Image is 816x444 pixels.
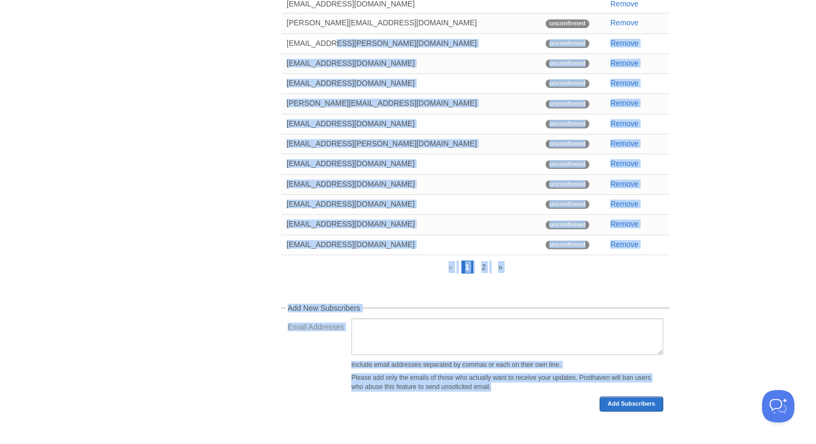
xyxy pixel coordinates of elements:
[610,39,638,47] a: Remove
[610,59,638,67] a: Remove
[610,18,638,27] a: Remove
[610,159,638,168] a: Remove
[351,361,663,368] div: Include email addresses separated by commas or each on their own line.
[281,74,540,92] div: [EMAIL_ADDRESS][DOMAIN_NAME]
[546,79,589,88] span: unconfirmed
[461,261,473,274] a: 1
[546,19,589,28] span: unconfirmed
[546,160,589,169] span: unconfirmed
[281,134,540,153] div: [EMAIL_ADDRESS][PERSON_NAME][DOMAIN_NAME]
[610,200,638,208] a: Remove
[610,139,638,148] a: Remove
[286,304,362,312] legend: Add New Subscribers
[281,94,540,112] div: [PERSON_NAME][EMAIL_ADDRESS][DOMAIN_NAME]
[445,261,457,274] a: «
[546,200,589,209] span: unconfirmed
[281,13,540,32] div: [PERSON_NAME][EMAIL_ADDRESS][DOMAIN_NAME]
[478,261,489,274] a: 2
[546,120,589,128] span: unconfirmed
[546,39,589,48] span: unconfirmed
[610,99,638,107] a: Remove
[546,100,589,108] span: unconfirmed
[281,195,540,213] div: [EMAIL_ADDRESS][DOMAIN_NAME]
[494,261,506,274] a: »
[610,79,638,87] a: Remove
[281,215,540,233] div: [EMAIL_ADDRESS][DOMAIN_NAME]
[351,373,663,392] p: Please add only the emails of those who actually want to receive your updates. Posthaven will ban...
[288,323,345,333] label: Email Addresses
[281,114,540,133] div: [EMAIL_ADDRESS][DOMAIN_NAME]
[546,180,589,189] span: unconfirmed
[610,180,638,188] a: Remove
[546,140,589,148] span: unconfirmed
[281,154,540,173] div: [EMAIL_ADDRESS][DOMAIN_NAME]
[610,220,638,228] a: Remove
[610,119,638,128] a: Remove
[281,34,540,52] div: [EMAIL_ADDRESS][PERSON_NAME][DOMAIN_NAME]
[546,59,589,68] span: unconfirmed
[281,175,540,193] div: [EMAIL_ADDRESS][DOMAIN_NAME]
[281,54,540,72] div: [EMAIL_ADDRESS][DOMAIN_NAME]
[281,235,540,254] div: [EMAIL_ADDRESS][DOMAIN_NAME]
[600,397,663,412] button: Add Subscribers
[546,221,589,229] span: unconfirmed
[762,390,794,422] iframe: Help Scout Beacon - Open
[610,240,638,249] a: Remove
[546,241,589,249] span: unconfirmed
